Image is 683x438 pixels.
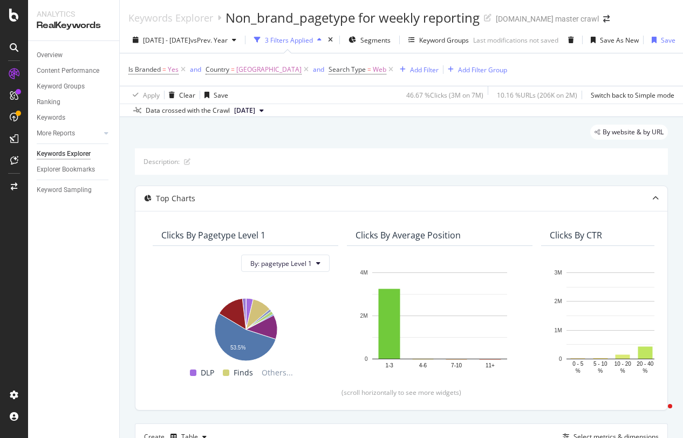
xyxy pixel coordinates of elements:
span: [GEOGRAPHIC_DATA] [236,62,302,77]
text: % [620,368,625,374]
button: Apply [128,86,160,104]
text: 1M [555,327,562,333]
span: Segments [360,36,391,45]
button: Save [200,86,228,104]
span: vs Prev. Year [190,36,228,45]
div: Clicks By Average Position [356,230,461,241]
div: Switch back to Simple mode [591,91,674,100]
button: Keyword Groups [404,31,473,49]
div: Save [661,36,675,45]
div: 10.16 % URLs ( 206K on 2M ) [497,91,577,100]
a: Keywords Explorer [128,12,213,24]
span: DLP [201,366,214,379]
span: By website & by URL [603,129,664,135]
div: Apply [143,91,160,100]
text: 2M [360,313,368,319]
text: 5 - 10 [593,361,607,367]
button: Switch back to Simple mode [586,86,674,104]
div: Save [214,91,228,100]
a: Keyword Sampling [37,184,112,196]
div: A chart. [161,293,330,362]
button: Save [647,31,675,49]
a: Keyword Groups [37,81,112,92]
div: and [313,65,324,74]
span: By: pagetype Level 1 [250,259,312,268]
text: 20 - 40 [637,361,654,367]
div: A chart. [356,267,524,375]
a: Ranking [37,97,112,108]
div: Top Charts [156,193,195,204]
div: Explorer Bookmarks [37,164,95,175]
span: Web [373,62,386,77]
text: 1-3 [385,362,393,368]
button: 3 Filters Applied [250,31,326,49]
text: % [598,368,603,374]
div: arrow-right-arrow-left [603,15,610,23]
text: % [643,368,647,374]
div: Clicks By pagetype Level 1 [161,230,265,241]
div: Analytics [37,9,111,19]
span: = [367,65,371,74]
text: 53.5% [230,344,245,350]
span: = [162,65,166,74]
div: Last modifications not saved [473,36,558,45]
div: legacy label [590,125,668,140]
span: Finds [234,366,253,379]
span: Others... [257,366,297,379]
div: Content Performance [37,65,99,77]
span: Search Type [329,65,366,74]
a: Content Performance [37,65,112,77]
button: and [313,64,324,74]
iframe: Intercom live chat [646,401,672,427]
a: Keywords Explorer [37,148,112,160]
div: Clicks By CTR [550,230,602,241]
span: = [231,65,235,74]
div: Non_brand_pagetype for weekly reporting [226,9,480,27]
span: Country [206,65,229,74]
div: Keywords Explorer [37,148,91,160]
div: Add Filter [410,65,439,74]
button: Save As New [586,31,639,49]
text: 4M [360,270,368,276]
div: and [190,65,201,74]
button: Segments [344,31,395,49]
div: Data crossed with the Crawl [146,106,230,115]
a: More Reports [37,128,101,139]
div: Keywords [37,112,65,124]
text: 0 [559,356,562,362]
button: and [190,64,201,74]
div: [DOMAIN_NAME] master crawl [496,13,599,24]
div: Add Filter Group [458,65,507,74]
div: 3 Filters Applied [265,36,313,45]
div: Keyword Sampling [37,184,92,196]
a: Keywords [37,112,112,124]
text: 0 - 5 [572,361,583,367]
div: Description: [144,157,180,166]
span: Is Branded [128,65,161,74]
div: Keyword Groups [419,36,469,45]
div: Overview [37,50,63,61]
text: % [576,368,580,374]
span: Yes [168,62,179,77]
button: [DATE] [230,104,268,117]
span: 2025 Aug. 11th [234,106,255,115]
text: 7-10 [451,362,462,368]
button: Add Filter [395,63,439,76]
text: 10 - 20 [614,361,632,367]
button: By: pagetype Level 1 [241,255,330,272]
div: RealKeywords [37,19,111,32]
div: Clear [179,91,195,100]
div: 46.67 % Clicks ( 3M on 7M ) [406,91,483,100]
div: More Reports [37,128,75,139]
span: [DATE] - [DATE] [143,36,190,45]
div: Keyword Groups [37,81,85,92]
div: Save As New [600,36,639,45]
a: Explorer Bookmarks [37,164,112,175]
button: Add Filter Group [443,63,507,76]
div: Ranking [37,97,60,108]
text: 11+ [486,362,495,368]
text: 2M [555,298,562,304]
text: 3M [555,270,562,276]
div: (scroll horizontally to see more widgets) [148,388,654,397]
